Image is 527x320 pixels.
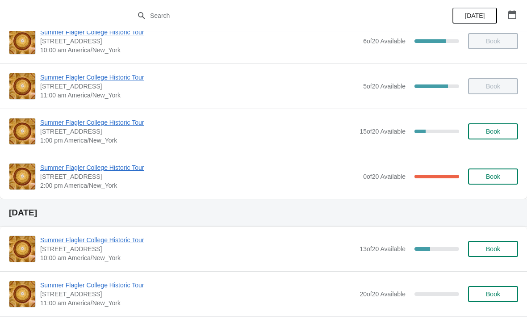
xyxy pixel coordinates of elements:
[40,299,355,307] span: 11:00 am America/New_York
[40,290,355,299] span: [STREET_ADDRESS]
[363,38,406,45] span: 6 of 20 Available
[40,37,359,46] span: [STREET_ADDRESS]
[9,28,35,54] img: Summer Flagler College Historic Tour | 74 King Street, St. Augustine, FL, USA | 10:00 am America/...
[40,82,359,91] span: [STREET_ADDRESS]
[150,8,395,24] input: Search
[486,291,500,298] span: Book
[468,168,518,185] button: Book
[465,12,485,19] span: [DATE]
[40,236,355,244] span: Summer Flagler College Historic Tour
[486,128,500,135] span: Book
[9,281,35,307] img: Summer Flagler College Historic Tour | 74 King Street, St. Augustine, FL, USA | 11:00 am America/...
[360,291,406,298] span: 20 of 20 Available
[40,172,359,181] span: [STREET_ADDRESS]
[486,245,500,253] span: Book
[468,286,518,302] button: Book
[40,127,355,136] span: [STREET_ADDRESS]
[40,136,355,145] span: 1:00 pm America/New_York
[363,173,406,180] span: 0 of 20 Available
[40,244,355,253] span: [STREET_ADDRESS]
[360,128,406,135] span: 15 of 20 Available
[40,28,359,37] span: Summer Flagler College Historic Tour
[40,181,359,190] span: 2:00 pm America/New_York
[363,83,406,90] span: 5 of 20 Available
[9,73,35,99] img: Summer Flagler College Historic Tour | 74 King Street, St. Augustine, FL, USA | 11:00 am America/...
[9,208,518,217] h2: [DATE]
[40,118,355,127] span: Summer Flagler College Historic Tour
[452,8,497,24] button: [DATE]
[40,253,355,262] span: 10:00 am America/New_York
[468,241,518,257] button: Book
[40,73,359,82] span: Summer Flagler College Historic Tour
[40,46,359,55] span: 10:00 am America/New_York
[486,173,500,180] span: Book
[9,236,35,262] img: Summer Flagler College Historic Tour | 74 King Street, St. Augustine, FL, USA | 10:00 am America/...
[9,164,35,189] img: Summer Flagler College Historic Tour | 74 King Street, St. Augustine, FL, USA | 2:00 pm America/N...
[360,245,406,253] span: 13 of 20 Available
[40,281,355,290] span: Summer Flagler College Historic Tour
[9,118,35,144] img: Summer Flagler College Historic Tour | 74 King Street, St. Augustine, FL, USA | 1:00 pm America/N...
[40,91,359,100] span: 11:00 am America/New_York
[40,163,359,172] span: Summer Flagler College Historic Tour
[468,123,518,139] button: Book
